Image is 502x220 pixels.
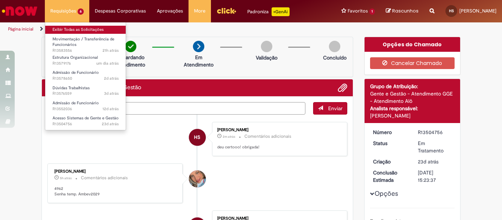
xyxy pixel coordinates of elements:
[193,41,204,52] img: arrow-next.png
[45,35,126,51] a: Aberto R13583556 : Movimentação / Transferência de Funcionários
[103,106,119,112] time: 19/09/2025 17:56:11
[367,140,413,147] dt: Status
[104,91,119,96] span: 3d atrás
[418,129,452,136] div: R13504756
[50,7,76,15] span: Requisições
[103,48,119,53] span: 21h atrás
[459,8,496,14] span: [PERSON_NAME]
[418,158,438,165] time: 09/09/2025 09:37:37
[45,22,126,130] ul: Requisições
[54,169,177,174] div: [PERSON_NAME]
[54,186,177,197] p: 4962 Senha temp. Ambev2029
[45,114,126,128] a: Aberto R13504756 : Acesso Sistemas de Gente e Gestão
[53,61,119,66] span: R13579176
[370,57,455,69] button: Cancelar Chamado
[256,54,277,61] p: Validação
[53,76,119,82] span: R13578650
[392,7,419,14] span: Rascunhos
[189,129,206,146] div: Hallana Costa De Souza
[95,7,146,15] span: Despesas Corporativas
[272,7,290,16] p: +GenAi
[223,134,235,139] time: 01/10/2025 15:16:17
[53,48,119,54] span: R13583556
[323,54,347,61] p: Concluído
[6,22,329,36] ul: Trilhas de página
[53,85,90,91] span: Dúvidas Trabalhistas
[370,112,455,119] div: [PERSON_NAME]
[53,36,114,48] span: Movimentação / Transferência de Funcionários
[418,169,452,184] div: [DATE] 15:23:37
[418,158,438,165] span: 23d atrás
[244,133,291,140] small: Comentários adicionais
[102,121,119,127] span: 23d atrás
[216,5,236,16] img: click_logo_yellow_360x200.png
[367,158,413,165] dt: Criação
[81,175,128,181] small: Comentários adicionais
[418,158,452,165] div: 09/09/2025 09:37:37
[313,102,347,115] button: Enviar
[418,140,452,154] div: Em Tratamento
[329,41,340,52] img: img-circle-grey.png
[125,41,136,52] img: check-circle-green.png
[367,169,413,184] dt: Conclusão Estimada
[45,69,126,82] a: Aberto R13578650 : Admissão de Funcionário
[53,115,119,121] span: Acesso Sistemas de Gente e Gestão
[53,55,98,60] span: Estrutura Organizacional
[45,26,126,34] a: Exibir Todas as Solicitações
[53,121,119,127] span: R13504756
[45,99,126,113] a: Aberto R13552036 : Admissão de Funcionário
[367,129,413,136] dt: Número
[338,83,347,93] button: Adicionar anexos
[78,8,84,15] span: 6
[194,129,200,146] span: HS
[96,61,119,66] time: 29/09/2025 22:41:50
[60,176,72,180] span: 5h atrás
[217,144,340,150] p: deu certooo! obrigada!
[189,170,206,187] div: Jacqueline Andrade Galani
[104,76,119,81] span: 2d atrás
[1,4,39,18] img: ServiceNow
[328,105,343,112] span: Enviar
[386,8,419,15] a: Rascunhos
[181,54,216,68] p: Em Atendimento
[45,54,126,67] a: Aberto R13579176 : Estrutura Organizacional
[449,8,454,13] span: HS
[96,61,119,66] span: um dia atrás
[53,106,119,112] span: R13552036
[47,102,305,115] textarea: Digite sua mensagem aqui...
[102,121,119,127] time: 09/09/2025 09:37:38
[370,90,455,105] div: Gente e Gestão - Atendimento GGE - Atendimento Alô
[53,70,99,75] span: Admissão de Funcionário
[223,134,235,139] span: 2m atrás
[370,83,455,90] div: Grupo de Atribuição:
[113,54,148,68] p: Aguardando atendimento
[365,37,460,52] div: Opções do Chamado
[247,7,290,16] div: Padroniza
[103,48,119,53] time: 30/09/2025 18:45:42
[104,76,119,81] time: 29/09/2025 17:40:21
[104,91,119,96] time: 29/09/2025 12:24:00
[217,128,340,132] div: [PERSON_NAME]
[103,106,119,112] span: 12d atrás
[370,105,455,112] div: Analista responsável:
[348,7,368,15] span: Favoritos
[157,7,183,15] span: Aprovações
[261,41,272,52] img: img-circle-grey.png
[53,100,99,106] span: Admissão de Funcionário
[369,8,375,15] span: 1
[8,26,33,32] a: Página inicial
[53,91,119,97] span: R13576559
[194,7,205,15] span: More
[45,84,126,98] a: Aberto R13576559 : Dúvidas Trabalhistas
